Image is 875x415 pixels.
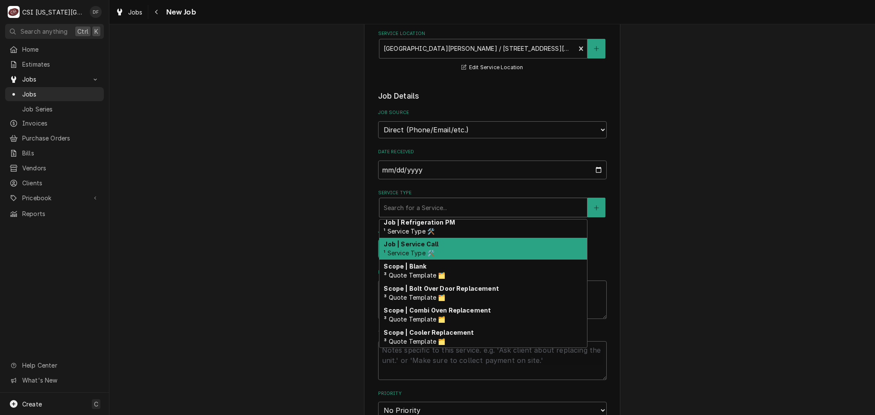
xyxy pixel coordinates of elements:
label: Date Received [378,149,607,155]
label: Priority [378,390,607,397]
svg: Create New Service [594,205,599,211]
a: Reports [5,207,104,221]
strong: Scope | Combi Oven Replacement [384,307,491,314]
span: Help Center [22,361,99,370]
span: Home [22,45,100,54]
div: DF [90,6,102,18]
span: Reports [22,209,100,218]
span: ³ Quote Template 🗂️ [384,316,445,323]
span: ³ Quote Template 🗂️ [384,338,445,345]
a: Go to Pricebook [5,191,104,205]
a: Go to What's New [5,373,104,387]
a: Jobs [112,5,146,19]
span: Bills [22,149,100,158]
span: Clients [22,178,100,187]
span: Ctrl [77,27,88,36]
label: Job Type [378,228,607,235]
a: Go to Help Center [5,358,104,372]
div: CSI Kansas City's Avatar [8,6,20,18]
span: Estimates [22,60,100,69]
span: Jobs [22,75,87,84]
button: Search anythingCtrlK [5,24,104,39]
span: New Job [164,6,196,18]
label: Reason For Call [378,269,607,276]
span: Jobs [22,90,100,99]
label: Service Location [378,30,607,37]
button: Edit Service Location [460,62,525,73]
label: Job Source [378,109,607,116]
label: Service Type [378,190,607,196]
span: ¹ Service Type 🛠️ [384,249,435,257]
strong: Job | Refrigeration PM [384,219,455,226]
label: Technician Instructions [378,330,607,336]
span: Create [22,400,42,408]
a: Job Series [5,102,104,116]
span: C [94,400,98,409]
div: Date Received [378,149,607,179]
a: Home [5,42,104,56]
div: Job Source [378,109,607,138]
span: Search anything [21,27,68,36]
a: Estimates [5,57,104,71]
div: David Fannin's Avatar [90,6,102,18]
div: CSI [US_STATE][GEOGRAPHIC_DATA] [22,8,85,17]
svg: Create New Location [594,46,599,52]
span: Vendors [22,164,100,172]
a: Purchase Orders [5,131,104,145]
span: ¹ Service Type 🛠️ [384,228,435,235]
span: Purchase Orders [22,134,100,143]
a: Jobs [5,87,104,101]
input: yyyy-mm-dd [378,161,607,179]
div: Service Type [378,190,607,217]
strong: Scope | Cooler Replacement [384,329,474,336]
a: Go to Jobs [5,72,104,86]
span: Jobs [128,8,143,17]
div: C [8,6,20,18]
a: Vendors [5,161,104,175]
div: Job Type [378,228,607,258]
a: Clients [5,176,104,190]
span: Job Series [22,105,100,114]
a: Invoices [5,116,104,130]
span: Pricebook [22,193,87,202]
span: Invoices [22,119,100,128]
div: Reason For Call [378,269,607,319]
strong: Scope | Blank [384,263,426,270]
button: Create New Location [587,39,605,58]
legend: Job Details [378,91,607,102]
strong: Job | Service Call [384,240,438,248]
span: K [94,27,98,36]
strong: Scope | Bolt Over Door Replacement [384,285,499,292]
button: Create New Service [587,198,605,217]
span: ³ Quote Template 🗂️ [384,272,445,279]
button: Navigate back [150,5,164,19]
div: Technician Instructions [378,330,607,380]
a: Bills [5,146,104,160]
span: ³ Quote Template 🗂️ [384,294,445,301]
span: What's New [22,376,99,385]
div: Service Location [378,30,607,73]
